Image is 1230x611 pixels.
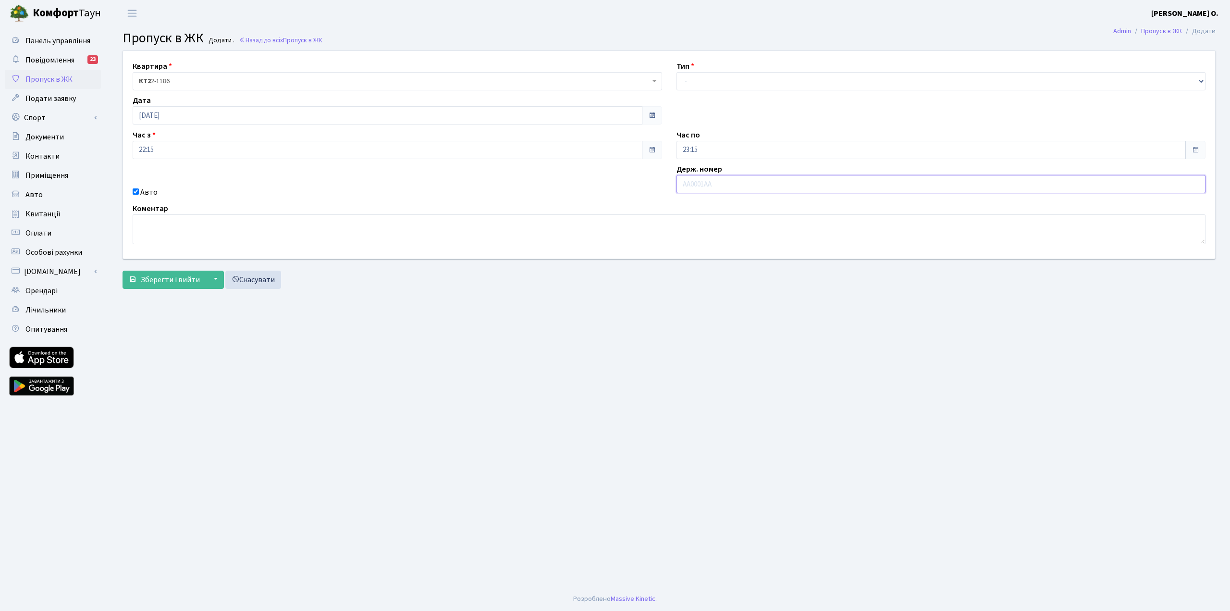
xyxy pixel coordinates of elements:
label: Тип [676,61,694,72]
span: Подати заявку [25,93,76,104]
a: [DOMAIN_NAME] [5,262,101,281]
a: Назад до всіхПропуск в ЖК [239,36,322,45]
input: AA0001AA [676,175,1206,193]
a: Спорт [5,108,101,127]
label: Квартира [133,61,172,72]
span: Оплати [25,228,51,238]
a: Пропуск в ЖК [5,70,101,89]
span: Приміщення [25,170,68,181]
label: Дата [133,95,151,106]
button: Зберегти і вийти [123,271,206,289]
a: Приміщення [5,166,101,185]
a: Massive Kinetic [611,594,655,604]
span: Лічильники [25,305,66,315]
img: logo.png [10,4,29,23]
label: Час з [133,129,156,141]
a: Авто [5,185,101,204]
nav: breadcrumb [1099,21,1230,41]
span: Орендарі [25,286,58,296]
b: Комфорт [33,5,79,21]
a: Admin [1113,26,1131,36]
span: Документи [25,132,64,142]
b: КТ2 [139,76,151,86]
a: Контакти [5,147,101,166]
span: Особові рахунки [25,247,82,258]
div: 23 [87,55,98,64]
small: Додати . [207,37,234,45]
label: Держ. номер [676,163,722,175]
span: Опитування [25,324,67,335]
a: [PERSON_NAME] О. [1151,8,1218,19]
span: Повідомлення [25,55,74,65]
a: Скасувати [225,271,281,289]
span: Пропуск в ЖК [25,74,73,85]
span: Квитанції [25,209,61,219]
span: Панель управління [25,36,90,46]
a: Лічильники [5,300,101,320]
span: Таун [33,5,101,22]
a: Панель управління [5,31,101,50]
a: Документи [5,127,101,147]
a: Опитування [5,320,101,339]
a: Орендарі [5,281,101,300]
a: Оплати [5,224,101,243]
a: Пропуск в ЖК [1141,26,1182,36]
span: Контакти [25,151,60,162]
span: <b>КТ2</b>&nbsp;&nbsp;&nbsp;2-1186 [139,76,650,86]
a: Особові рахунки [5,243,101,262]
label: Час по [676,129,700,141]
a: Квитанції [5,204,101,224]
a: Подати заявку [5,89,101,108]
button: Переключити навігацію [120,5,144,21]
label: Коментар [133,203,168,214]
span: <b>КТ2</b>&nbsp;&nbsp;&nbsp;2-1186 [133,72,662,90]
span: Пропуск в ЖК [283,36,322,45]
span: Зберегти і вийти [141,274,200,285]
a: Повідомлення23 [5,50,101,70]
li: Додати [1182,26,1216,37]
div: Розроблено . [573,594,657,604]
span: Авто [25,189,43,200]
label: Авто [140,187,158,198]
span: Пропуск в ЖК [123,28,204,48]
